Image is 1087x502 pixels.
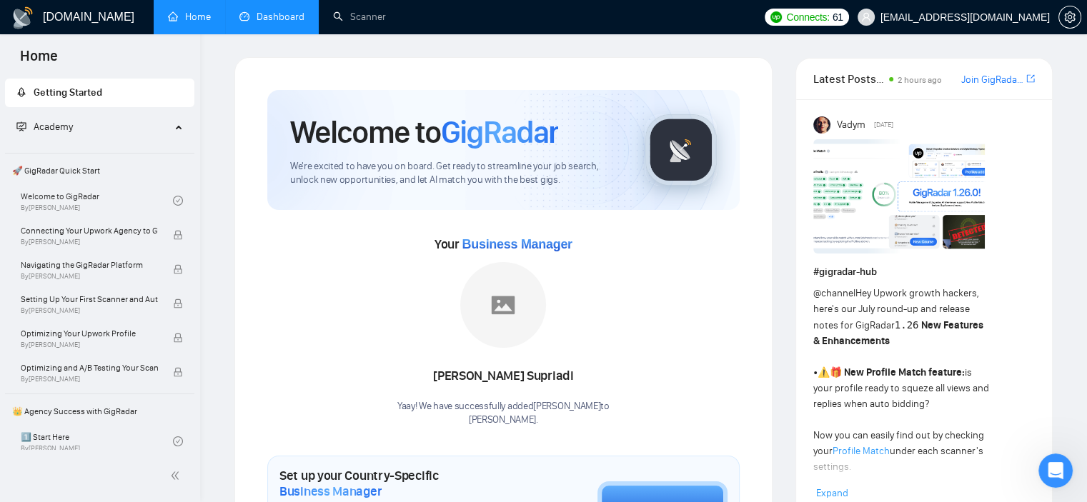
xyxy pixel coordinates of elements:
a: 1️⃣ Start HereBy[PERSON_NAME] [21,426,173,457]
span: Connecting Your Upwork Agency to GigRadar [21,224,158,238]
a: export [1026,72,1035,86]
span: ⚠️ [818,366,830,378]
a: setting [1058,11,1081,23]
li: Getting Started [5,79,194,107]
span: By [PERSON_NAME] [21,306,158,315]
div: Yaay! We have successfully added [PERSON_NAME] to [397,400,610,427]
span: double-left [170,468,184,483]
span: Home [9,46,69,76]
span: Optimizing Your Upwork Profile [21,326,158,341]
a: dashboardDashboard [239,11,304,23]
span: rocket [16,87,26,97]
span: 2 hours ago [898,75,942,85]
img: upwork-logo.png [770,11,782,23]
span: We're excited to have you on board. Get ready to streamline your job search, unlock new opportuni... [290,160,622,187]
span: 🎁 [830,366,842,378]
span: 61 [833,9,843,25]
span: By [PERSON_NAME] [21,341,158,349]
span: setting [1059,11,1081,23]
a: Profile Match [833,445,890,457]
p: [PERSON_NAME] . [397,413,610,427]
span: user [861,12,871,22]
span: [DATE] [874,119,893,131]
span: Business Manager [279,483,382,499]
span: Business Manager [462,237,572,251]
h1: Welcome to [290,113,558,151]
span: Connects: [786,9,829,25]
iframe: Intercom live chat [1038,453,1073,488]
span: Academy [16,121,73,133]
a: homeHome [168,11,211,23]
a: Welcome to GigRadarBy[PERSON_NAME] [21,185,173,216]
span: @channel [813,287,855,299]
span: By [PERSON_NAME] [21,375,158,383]
span: Optimizing and A/B Testing Your Scanner for Better Results [21,361,158,375]
div: [PERSON_NAME] Supriadi [397,364,610,388]
span: check-circle [173,436,183,446]
span: Expand [816,487,848,499]
span: GigRadar [441,113,558,151]
h1: # gigradar-hub [813,264,1035,280]
h1: Set up your Country-Specific [279,468,526,499]
span: fund-projection-screen [16,121,26,131]
span: lock [173,333,183,343]
strong: New Profile Match feature: [844,366,965,378]
button: setting [1058,6,1081,29]
img: Vadym [813,116,830,134]
img: F09AC4U7ATU-image.png [813,139,985,253]
img: gigradar-logo.png [645,114,717,186]
span: Navigating the GigRadar Platform [21,258,158,272]
a: Join GigRadar Slack Community [961,72,1023,88]
img: placeholder.png [460,262,546,348]
span: lock [173,298,183,308]
span: lock [173,367,183,377]
span: 🚀 GigRadar Quick Start [6,156,193,185]
span: 👑 Agency Success with GigRadar [6,397,193,426]
span: Academy [34,121,73,133]
span: lock [173,230,183,240]
span: check-circle [173,196,183,206]
span: By [PERSON_NAME] [21,272,158,281]
span: By [PERSON_NAME] [21,238,158,246]
span: Getting Started [34,86,102,99]
span: Latest Posts from the GigRadar Community [813,70,885,88]
span: Your [435,236,572,252]
span: export [1026,73,1035,84]
span: Vadym [836,117,865,133]
a: searchScanner [333,11,386,23]
code: 1.26 [895,319,919,331]
span: Setting Up Your First Scanner and Auto-Bidder [21,292,158,306]
span: lock [173,264,183,274]
img: logo [11,6,34,29]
